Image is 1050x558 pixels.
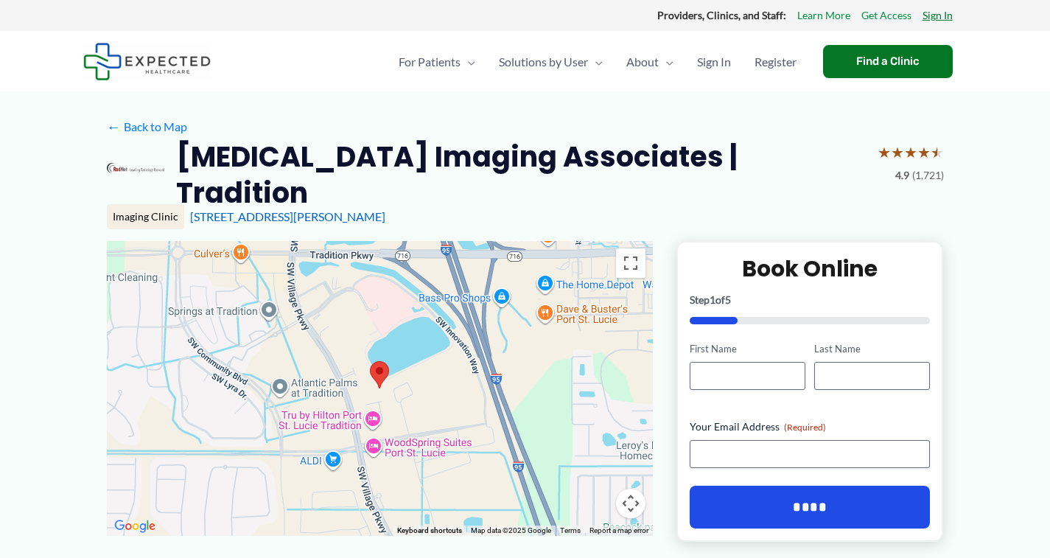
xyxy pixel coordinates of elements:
span: Solutions by User [499,36,588,88]
nav: Primary Site Navigation [387,36,808,88]
span: 5 [725,293,731,306]
a: Report a map error [589,526,648,534]
div: Imaging Clinic [107,204,184,229]
button: Toggle fullscreen view [616,248,645,278]
span: 1 [710,293,715,306]
a: Register [743,36,808,88]
a: Get Access [861,6,911,25]
span: Map data ©2025 Google [471,526,551,534]
span: ★ [878,139,891,166]
button: Keyboard shortcuts [397,526,462,536]
a: ←Back to Map [107,116,187,138]
a: Terms (opens in new tab) [560,526,581,534]
label: Last Name [814,342,930,356]
a: Sign In [923,6,953,25]
span: ★ [904,139,917,166]
img: Google [111,517,159,536]
span: ★ [891,139,904,166]
span: (Required) [784,422,826,433]
a: [STREET_ADDRESS][PERSON_NAME] [190,209,385,223]
a: AboutMenu Toggle [615,36,685,88]
span: About [626,36,659,88]
span: Menu Toggle [659,36,673,88]
label: Your Email Address [690,419,931,434]
a: Find a Clinic [823,45,953,78]
a: Solutions by UserMenu Toggle [487,36,615,88]
p: Step of [690,295,931,305]
span: 4.9 [895,166,909,185]
span: Register [755,36,797,88]
button: Map camera controls [616,489,645,518]
span: ★ [931,139,944,166]
a: Sign In [685,36,743,88]
a: For PatientsMenu Toggle [387,36,487,88]
label: First Name [690,342,805,356]
span: (1,721) [912,166,944,185]
span: ★ [917,139,931,166]
strong: Providers, Clinics, and Staff: [657,9,786,21]
span: Menu Toggle [588,36,603,88]
h2: Book Online [690,254,931,283]
span: Menu Toggle [461,36,475,88]
h2: [MEDICAL_DATA] Imaging Associates | Tradition [176,139,865,212]
span: Sign In [697,36,731,88]
span: For Patients [399,36,461,88]
img: Expected Healthcare Logo - side, dark font, small [83,43,211,80]
a: Learn More [797,6,850,25]
span: ← [107,119,121,133]
a: Open this area in Google Maps (opens a new window) [111,517,159,536]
